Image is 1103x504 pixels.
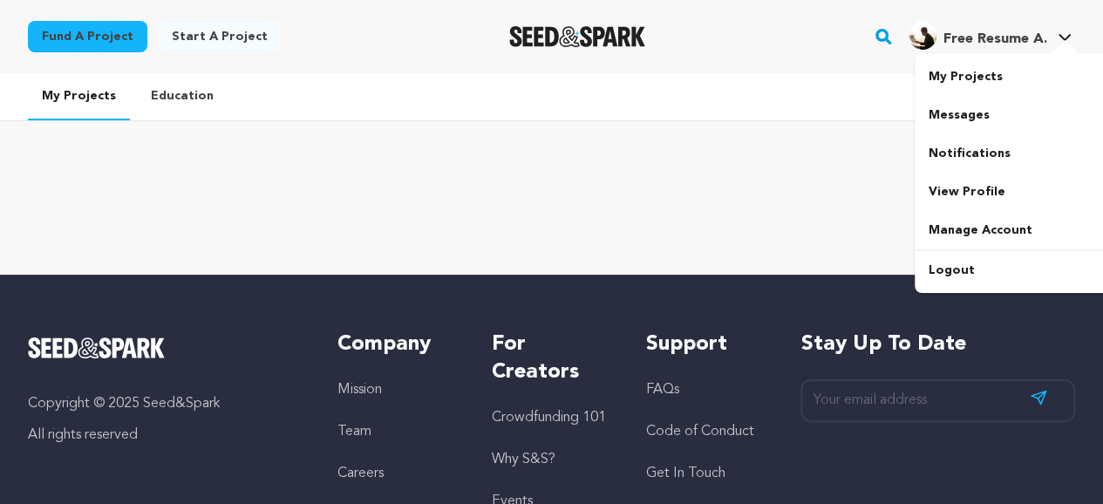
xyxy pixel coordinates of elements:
a: Get In Touch [646,467,725,480]
a: FAQs [646,383,679,397]
a: Team [337,425,371,439]
h5: Company [337,330,457,358]
a: Careers [337,467,384,480]
span: Free Resume A.'s Profile [905,18,1075,55]
div: Free Resume A.'s Profile [909,22,1047,50]
img: a64257705ea1d1bc.jpg [909,22,936,50]
a: My Projects [28,73,130,120]
a: Mission [337,383,382,397]
img: Seed&Spark Logo Dark Mode [509,26,646,47]
p: All rights reserved [28,425,303,446]
input: Your email address [800,379,1075,422]
a: Education [137,73,228,119]
a: Seed&Spark Homepage [28,337,303,358]
a: Why S&S? [492,453,555,467]
p: Copyright © 2025 Seed&Spark [28,393,303,414]
span: Free Resume A. [943,32,1047,46]
h5: Stay up to date [800,330,1075,358]
a: Crowdfunding 101 [492,411,606,425]
a: Start a project [158,21,282,52]
a: Free Resume A.'s Profile [905,18,1075,50]
a: Fund a project [28,21,147,52]
h5: Support [646,330,766,358]
a: Seed&Spark Homepage [509,26,646,47]
h5: For Creators [492,330,611,386]
a: Code of Conduct [646,425,754,439]
img: Seed&Spark Logo [28,337,165,358]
